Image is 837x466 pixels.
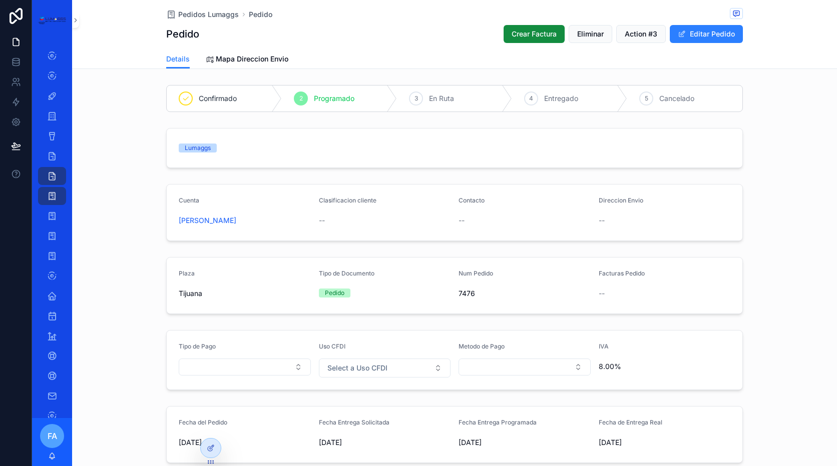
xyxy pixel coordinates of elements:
[599,437,731,447] span: [DATE]
[166,50,190,69] a: Details
[599,288,605,298] span: --
[429,93,454,103] span: En Ruta
[166,27,199,41] h1: Pedido
[659,93,694,103] span: Cancelado
[179,215,236,225] a: [PERSON_NAME]
[314,93,354,103] span: Programado
[459,269,493,277] span: Num Pedido
[670,25,743,43] button: Editar Pedido
[179,288,202,298] span: Tijuana
[625,29,657,39] span: Action #3
[529,94,533,102] span: 4
[577,29,604,39] span: Eliminar
[599,361,731,371] span: 8.00%
[179,418,227,426] span: Fecha del Pedido
[179,196,199,204] span: Cuenta
[599,269,645,277] span: Facturas Pedido
[179,437,311,447] span: [DATE]
[185,143,211,152] div: Lumaggs
[179,269,195,277] span: Plaza
[599,418,662,426] span: Fecha de Entrega Real
[38,15,66,24] img: App logo
[512,29,557,39] span: Crear Factura
[459,437,591,447] span: [DATE]
[599,342,609,350] span: IVA
[459,288,591,298] span: 7476
[645,94,648,102] span: 5
[319,358,451,377] button: Select Button
[504,25,565,43] button: Crear Factura
[459,215,465,225] span: --
[216,54,288,64] span: Mapa Direccion Envio
[179,342,216,350] span: Tipo de Pago
[319,215,325,225] span: --
[325,288,344,297] div: Pedido
[206,50,288,70] a: Mapa Direccion Envio
[166,9,239,19] a: Pedidos Lumaggs
[459,418,537,426] span: Fecha Entrega Programada
[327,363,387,373] span: Select a Uso CFDI
[599,196,643,204] span: Direccion Envio
[179,358,311,375] button: Select Button
[459,342,505,350] span: Metodo de Pago
[319,196,376,204] span: Clasificacion cliente
[599,215,605,225] span: --
[319,437,451,447] span: [DATE]
[199,93,237,103] span: Confirmado
[319,342,345,350] span: Uso CFDI
[319,269,374,277] span: Tipo de Documento
[299,94,303,102] span: 2
[569,25,612,43] button: Eliminar
[32,40,72,418] div: scrollable content
[178,9,239,19] span: Pedidos Lumaggs
[459,196,485,204] span: Contacto
[616,25,666,43] button: Action #3
[319,418,389,426] span: Fecha Entrega Solicitada
[414,94,418,102] span: 3
[249,9,272,19] a: Pedido
[48,430,57,442] span: FA
[459,358,591,375] button: Select Button
[166,54,190,64] span: Details
[544,93,578,103] span: Entregado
